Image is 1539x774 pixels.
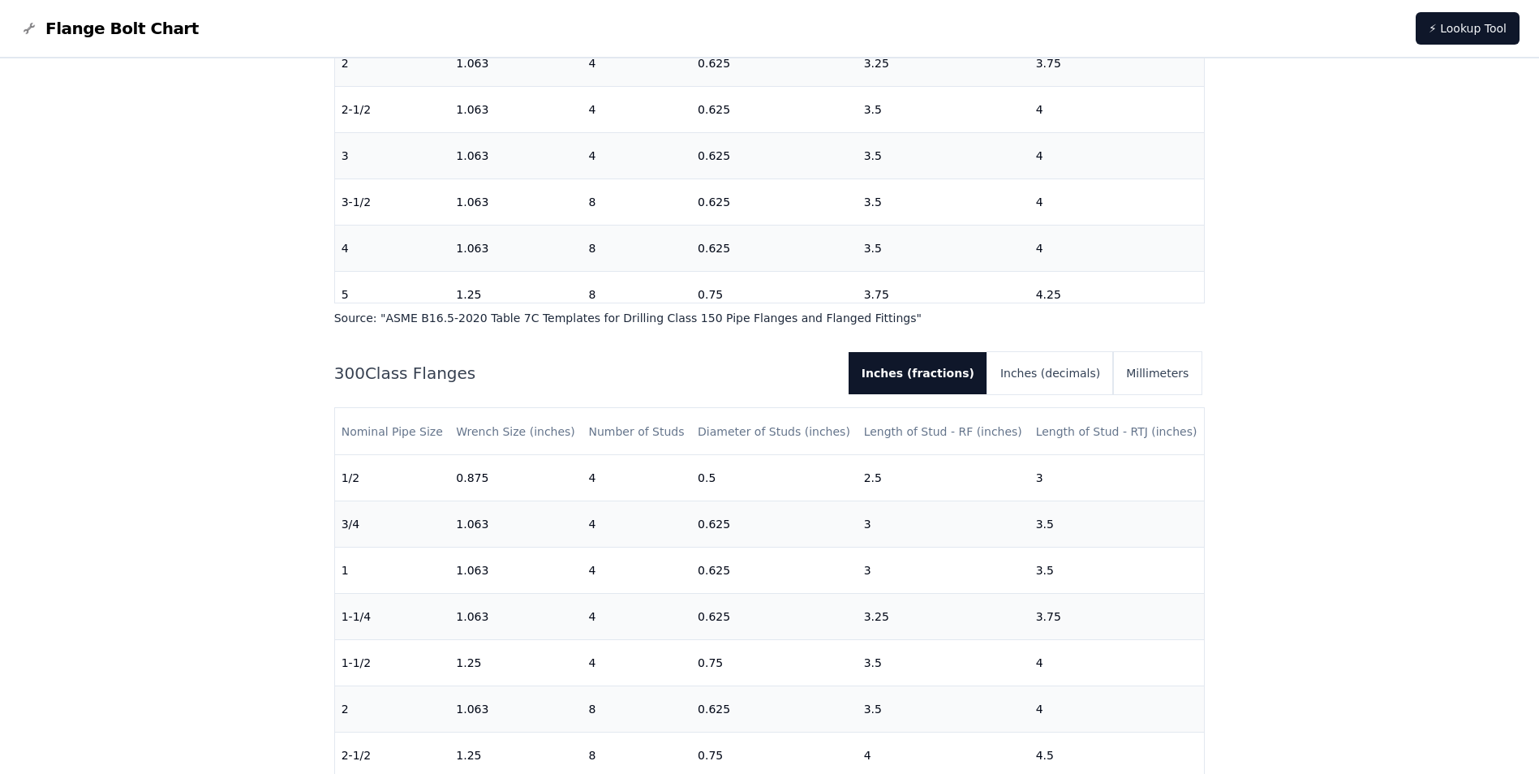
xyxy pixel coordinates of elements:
[582,408,691,454] th: Number of Studs
[691,593,858,639] td: 0.625
[449,639,582,686] td: 1.25
[449,686,582,732] td: 1.063
[335,179,450,226] td: 3-1/2
[691,226,858,272] td: 0.625
[19,19,39,38] img: Flange Bolt Chart Logo
[335,133,450,179] td: 3
[449,593,582,639] td: 1.063
[449,226,582,272] td: 1.063
[691,547,858,593] td: 0.625
[335,454,450,501] td: 1/2
[582,501,691,547] td: 4
[335,639,450,686] td: 1-1/2
[858,272,1030,318] td: 3.75
[1030,179,1205,226] td: 4
[449,41,582,87] td: 1.063
[858,639,1030,686] td: 3.5
[849,352,987,394] button: Inches (fractions)
[449,272,582,318] td: 1.25
[858,41,1030,87] td: 3.25
[1030,686,1205,732] td: 4
[1030,226,1205,272] td: 4
[1030,41,1205,87] td: 3.75
[335,41,450,87] td: 2
[335,87,450,133] td: 2-1/2
[858,226,1030,272] td: 3.5
[335,501,450,547] td: 3/4
[691,501,858,547] td: 0.625
[1030,87,1205,133] td: 4
[691,87,858,133] td: 0.625
[582,272,691,318] td: 8
[858,593,1030,639] td: 3.25
[858,408,1030,454] th: Length of Stud - RF (inches)
[335,408,450,454] th: Nominal Pipe Size
[582,226,691,272] td: 8
[449,179,582,226] td: 1.063
[582,686,691,732] td: 8
[449,408,582,454] th: Wrench Size (inches)
[582,41,691,87] td: 4
[691,41,858,87] td: 0.625
[19,17,199,40] a: Flange Bolt Chart LogoFlange Bolt Chart
[1416,12,1520,45] a: ⚡ Lookup Tool
[1030,454,1205,501] td: 3
[691,686,858,732] td: 0.625
[858,686,1030,732] td: 3.5
[1030,133,1205,179] td: 4
[449,454,582,501] td: 0.875
[582,454,691,501] td: 4
[335,272,450,318] td: 5
[691,408,858,454] th: Diameter of Studs (inches)
[1030,639,1205,686] td: 4
[335,686,450,732] td: 2
[45,17,199,40] span: Flange Bolt Chart
[335,593,450,639] td: 1-1/4
[334,362,836,385] h2: 300 Class Flanges
[691,639,858,686] td: 0.75
[449,133,582,179] td: 1.063
[987,352,1113,394] button: Inches (decimals)
[1030,408,1205,454] th: Length of Stud - RTJ (inches)
[858,133,1030,179] td: 3.5
[335,226,450,272] td: 4
[691,272,858,318] td: 0.75
[858,179,1030,226] td: 3.5
[1030,272,1205,318] td: 4.25
[1030,593,1205,639] td: 3.75
[334,310,1206,326] p: Source: " ASME B16.5-2020 Table 7C Templates for Drilling Class 150 Pipe Flanges and Flanged Fitt...
[582,547,691,593] td: 4
[582,639,691,686] td: 4
[691,454,858,501] td: 0.5
[1113,352,1202,394] button: Millimeters
[582,179,691,226] td: 8
[582,87,691,133] td: 4
[691,133,858,179] td: 0.625
[449,547,582,593] td: 1.063
[858,87,1030,133] td: 3.5
[691,179,858,226] td: 0.625
[1030,501,1205,547] td: 3.5
[582,133,691,179] td: 4
[858,501,1030,547] td: 3
[335,547,450,593] td: 1
[449,87,582,133] td: 1.063
[449,501,582,547] td: 1.063
[1030,547,1205,593] td: 3.5
[858,547,1030,593] td: 3
[582,593,691,639] td: 4
[858,454,1030,501] td: 2.5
